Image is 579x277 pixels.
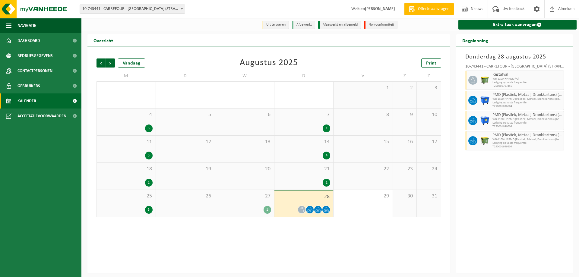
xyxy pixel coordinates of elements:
span: 23 [396,166,414,172]
span: Lediging op vaste frequentie [492,101,562,105]
span: 26 [159,193,212,200]
span: 31 [420,193,438,200]
img: WB-1100-HPE-GN-51 [480,136,489,145]
span: 15 [337,139,390,145]
span: 12 [159,139,212,145]
span: Lediging op vaste frequentie [492,81,562,84]
span: 13 [218,139,271,145]
a: Offerte aanvragen [404,3,454,15]
span: Volgende [106,58,115,68]
span: PMD (Plastiek, Metaal, Drankkartons) (bedrijven) [492,93,562,97]
span: Kalender [17,93,36,109]
span: 3 [420,85,438,91]
span: 30 [396,193,414,200]
span: Bedrijfsgegevens [17,48,53,63]
span: WB-1100-HP PMD (Plastiek, Metaal, Drankkartons) (bedrijven) [492,118,562,121]
span: WB-1100-HP restafval [492,77,562,81]
span: 29 [337,193,390,200]
span: WB-1100-HP PMD (Plastiek, Metaal, Drankkartons) (bedrijven) [492,138,562,141]
td: Z [393,71,417,81]
div: Augustus 2025 [240,58,298,68]
span: T250001696604 [492,125,562,128]
td: D [274,71,334,81]
span: 16 [396,139,414,145]
span: 21 [277,166,331,172]
span: Acceptatievoorwaarden [17,109,66,124]
span: 24 [420,166,438,172]
span: Gebruikers [17,78,40,93]
span: Lediging op vaste frequentie [492,121,562,125]
span: Dashboard [17,33,40,48]
span: Contactpersonen [17,63,52,78]
span: T250001696604 [492,105,562,108]
td: W [215,71,274,81]
span: 10-743441 - CARREFOUR - KOKSIJDE (STRANDLAAN) 691 - KOKSIJDE [80,5,185,14]
li: Afgewerkt [292,21,315,29]
h2: Overzicht [87,34,119,46]
h2: Dagplanning [456,34,494,46]
td: V [334,71,393,81]
span: 1 [337,85,390,91]
span: 19 [159,166,212,172]
span: 20 [218,166,271,172]
div: 4 [323,152,330,159]
span: Print [426,61,436,66]
span: Lediging op vaste frequentie [492,141,562,145]
strong: [PERSON_NAME] [365,7,395,11]
span: Vorige [96,58,106,68]
img: WB-1100-HPE-BE-01 [480,96,489,105]
span: 6 [218,112,271,118]
div: 1 [264,206,271,214]
span: WB-1100-HP PMD (Plastiek, Metaal, Drankkartons) (bedrijven) [492,97,562,101]
img: WB-1100-HPE-GN-51 [480,76,489,85]
span: 25 [100,193,153,200]
span: 18 [100,166,153,172]
a: Print [421,58,441,68]
span: 27 [218,193,271,200]
div: 2 [145,179,153,187]
h3: Donderdag 28 augustus 2025 [465,52,564,61]
div: 10-743441 - CARREFOUR - [GEOGRAPHIC_DATA] (STRANDLAAN) 691 - KOKSIJDE [465,65,564,71]
li: Afgewerkt en afgemeld [318,21,361,29]
div: Vandaag [118,58,145,68]
span: T250001717455 [492,84,562,88]
span: Restafval [492,72,562,77]
span: T250001696604 [492,145,562,149]
span: 2 [396,85,414,91]
span: 17 [420,139,438,145]
td: Z [417,71,441,81]
span: Offerte aanvragen [416,6,451,12]
a: Extra taak aanvragen [458,20,577,30]
span: 10 [420,112,438,118]
div: 1 [323,179,330,187]
td: M [96,71,156,81]
span: PMD (Plastiek, Metaal, Drankkartons) (bedrijven) [492,113,562,118]
span: 10-743441 - CARREFOUR - KOKSIJDE (STRANDLAAN) 691 - KOKSIJDE [80,5,185,13]
span: 28 [277,194,331,200]
span: 7 [277,112,331,118]
span: 11 [100,139,153,145]
li: Non-conformiteit [364,21,397,29]
span: 9 [396,112,414,118]
span: Navigatie [17,18,36,33]
img: WB-1100-HPE-BE-04 [480,116,489,125]
div: 1 [323,124,330,132]
span: 5 [159,112,212,118]
span: 8 [337,112,390,118]
div: 3 [145,124,153,132]
div: 3 [145,206,153,214]
span: 4 [100,112,153,118]
td: D [156,71,215,81]
span: PMD (Plastiek, Metaal, Drankkartons) (bedrijven) [492,133,562,138]
li: Uit te voeren [262,21,289,29]
span: 14 [277,139,331,145]
span: 22 [337,166,390,172]
div: 3 [145,152,153,159]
